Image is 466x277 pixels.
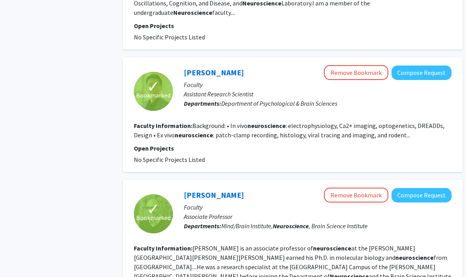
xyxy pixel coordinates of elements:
[134,156,205,163] span: No Specific Projects Listed
[147,205,160,213] span: ✓
[175,131,213,139] b: neuroscience
[247,122,286,130] b: neuroscience
[391,66,452,80] button: Compose Request to Yifeng Cheng
[221,222,368,230] span: Mind/Brain Institute, , Brain Science Institute
[134,122,192,130] b: Faculty Information:
[6,242,33,271] iframe: Chat
[184,212,452,221] p: Associate Professor
[324,188,388,202] button: Remove Bookmark
[134,122,445,139] fg-read-more: Background: • In vivo : electrophysiology, Ca2+ imaging, optogenetics, DREADDs, Design • Ex vivo ...
[221,99,337,107] span: Department of Psychological & Brain Sciences
[134,144,452,153] p: Open Projects
[324,65,388,80] button: Remove Bookmark
[395,254,434,261] b: neuroscience
[173,9,212,16] b: Neuroscience
[313,244,351,252] b: neuroscience
[184,67,244,77] a: [PERSON_NAME]
[134,33,205,41] span: No Specific Projects Listed
[184,202,452,212] p: Faculty
[184,190,244,200] a: [PERSON_NAME]
[134,244,192,252] b: Faculty Information:
[134,21,452,30] p: Open Projects
[391,188,452,202] button: Compose Request to Dan O'Connor
[184,99,221,107] b: Departments:
[184,89,452,99] p: Assistant Research Scientist
[273,222,309,230] b: Neuroscience
[136,213,171,222] span: Bookmarked
[136,91,171,100] span: Bookmarked
[147,83,160,91] span: ✓
[184,80,452,89] p: Faculty
[184,222,221,230] b: Departments:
